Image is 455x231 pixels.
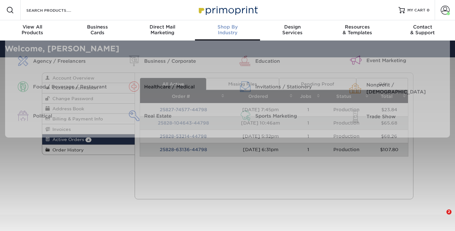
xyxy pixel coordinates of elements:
[232,81,334,92] a: Invitations / Stationery
[325,20,390,41] a: Resources& Templates
[255,83,334,90] div: Invitations / Stationery
[232,111,334,121] a: Sports Marketing
[130,24,195,35] div: Marketing
[366,81,445,95] div: Nonprofit / [DEMOGRAPHIC_DATA]
[144,58,223,65] div: Business / Corporate
[10,56,111,66] a: Agency / Freelancers
[390,24,455,30] span: Contact
[65,24,130,35] div: Cards
[65,24,130,30] span: Business
[65,20,130,41] a: BusinessCards
[255,112,334,119] div: Sports Marketing
[260,24,325,35] div: Services
[195,24,260,35] div: Industry
[325,24,390,35] div: & Templates
[325,24,390,30] span: Resources
[366,57,445,64] div: Event Marketing
[144,112,223,119] div: Real Estate
[390,24,455,35] div: & Support
[433,209,449,225] iframe: Intercom live chat
[390,20,455,41] a: Contact& Support
[260,20,325,41] a: DesignServices
[196,3,259,17] img: Primoprint
[344,81,445,95] a: Nonprofit / [DEMOGRAPHIC_DATA]
[121,56,223,66] a: Business / Corporate
[344,56,445,65] a: Event Marketing
[130,24,195,30] span: Direct Mail
[33,83,112,90] div: Food / Beverage / Restaurant
[195,24,260,30] span: Shop By
[26,6,88,14] input: SEARCH PRODUCTS.....
[121,111,223,121] a: Real Estate
[33,58,112,65] div: Agency / Freelancers
[260,24,325,30] span: Design
[10,81,111,92] a: Food / Beverage / Restaurant
[33,112,112,119] div: Political
[427,8,430,12] span: 0
[255,58,334,65] div: Education
[407,8,425,13] span: MY CART
[366,113,445,120] div: Trade Show
[10,111,111,121] a: Political
[144,83,223,90] div: Healthcare / Medical
[130,20,195,41] a: Direct MailMarketing
[121,81,223,92] a: Healthcare / Medical
[344,111,445,122] a: Trade Show
[446,209,452,215] span: 2
[195,20,260,41] a: Shop ByIndustry
[232,56,334,66] a: Education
